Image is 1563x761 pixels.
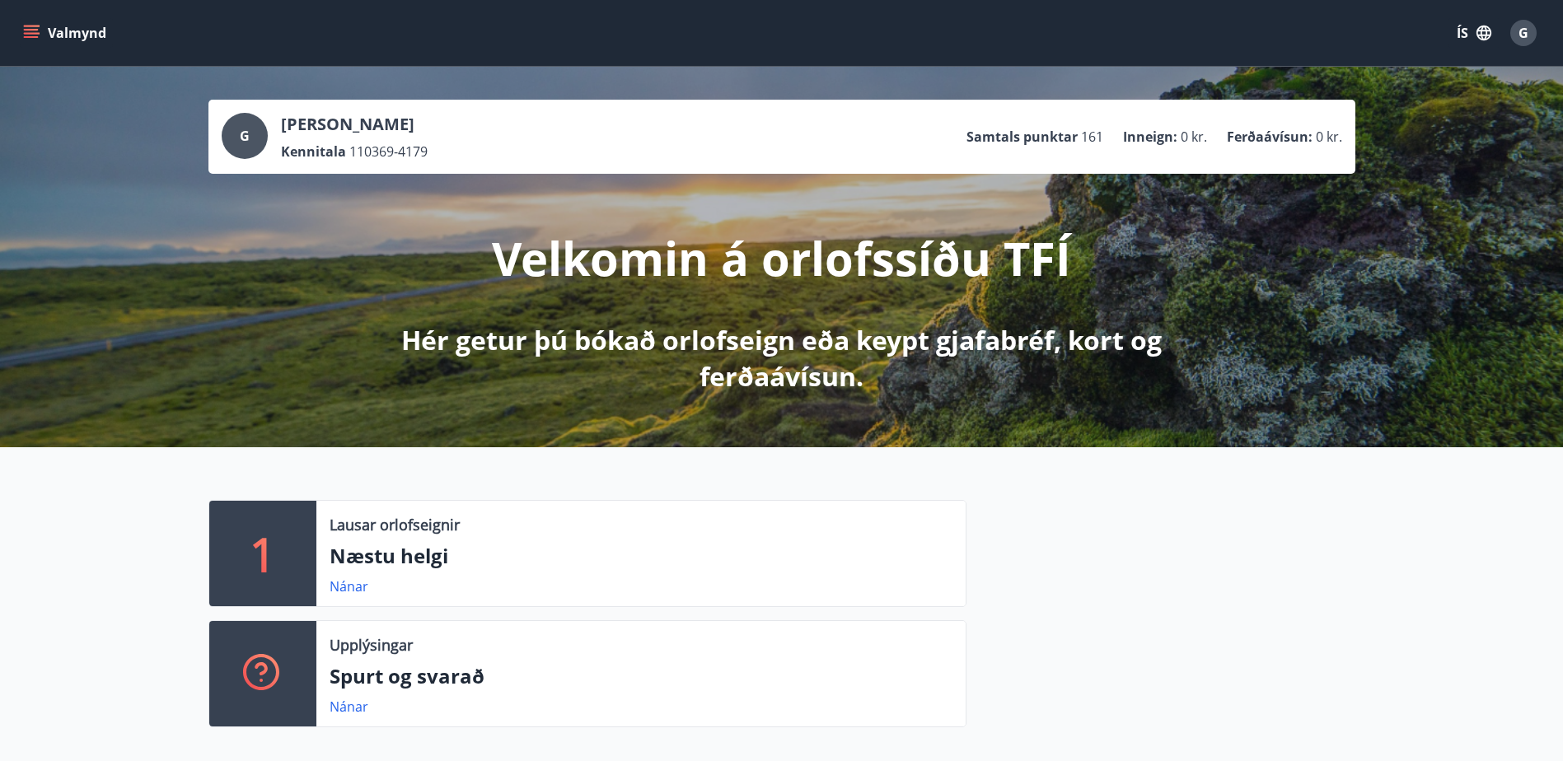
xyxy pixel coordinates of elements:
span: 0 kr. [1316,128,1342,146]
span: G [240,127,250,145]
p: Samtals punktar [966,128,1078,146]
button: menu [20,18,113,48]
a: Nánar [330,698,368,716]
p: Velkomin á orlofssíðu TFÍ [492,226,1071,289]
span: 161 [1081,128,1103,146]
p: Spurt og svarað [330,662,952,690]
p: Inneign : [1123,128,1177,146]
button: G [1504,13,1543,53]
p: Næstu helgi [330,542,952,570]
span: 110369-4179 [349,142,428,161]
p: Lausar orlofseignir [330,514,460,535]
p: Kennitala [281,142,346,161]
p: Ferðaávísun : [1227,128,1313,146]
span: G [1519,24,1528,42]
span: 0 kr. [1181,128,1207,146]
p: 1 [250,522,276,585]
p: Hér getur þú bókað orlofseign eða keypt gjafabréf, kort og ferðaávísun. [347,322,1217,395]
a: Nánar [330,577,368,595]
p: Upplýsingar [330,634,413,656]
p: [PERSON_NAME] [281,113,428,136]
button: ÍS [1448,18,1500,48]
